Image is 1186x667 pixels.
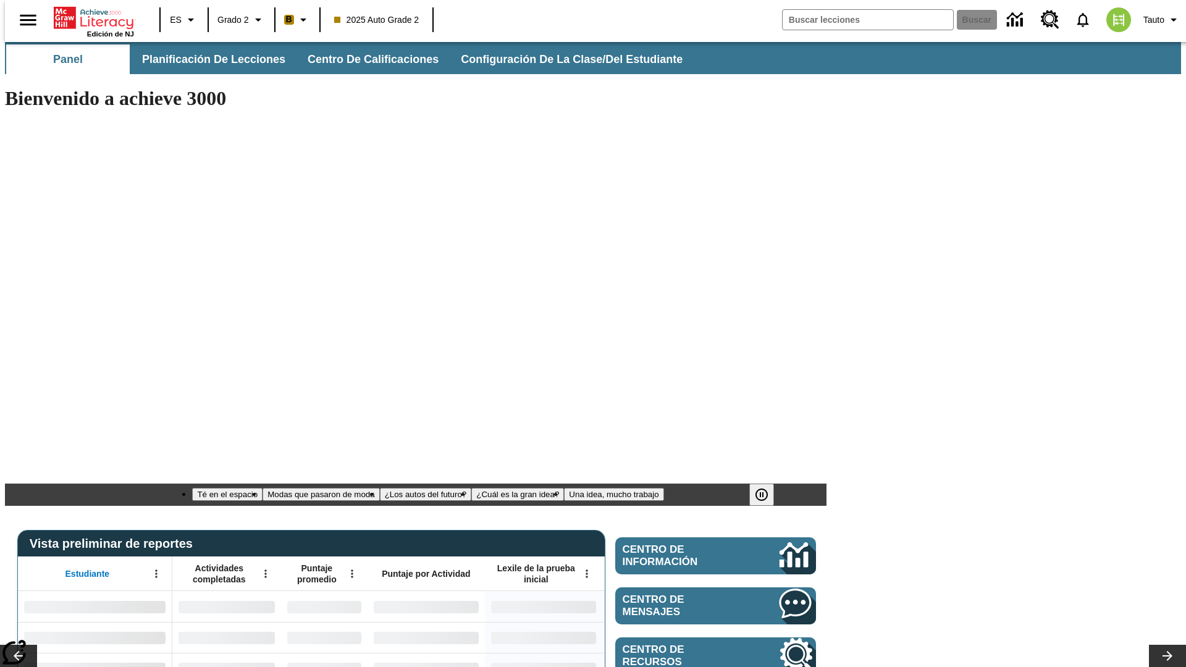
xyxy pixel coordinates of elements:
[623,594,742,618] span: Centro de mensajes
[53,52,83,67] span: Panel
[172,591,281,622] div: Sin datos,
[281,622,368,653] div: Sin datos,
[623,543,738,568] span: Centro de información
[380,488,472,501] button: Diapositiva 3 ¿Los autos del futuro?
[263,488,379,501] button: Diapositiva 2 Modas que pasaron de moda
[1138,9,1186,31] button: Perfil/Configuración
[615,537,816,574] a: Centro de información
[783,10,953,30] input: Buscar campo
[749,484,786,506] div: Pausar
[1067,4,1099,36] a: Notificaciones
[142,52,285,67] span: Planificación de lecciones
[615,587,816,624] a: Centro de mensajes
[5,44,694,74] div: Subbarra de navegación
[1149,645,1186,667] button: Carrusel de lecciones, seguir
[1143,14,1164,27] span: Tauto
[343,564,361,583] button: Abrir menú
[179,563,260,585] span: Actividades completadas
[54,4,134,38] div: Portada
[54,6,134,30] a: Portada
[6,44,130,74] button: Panel
[132,44,295,74] button: Planificación de lecciones
[298,44,448,74] button: Centro de calificaciones
[382,568,470,579] span: Puntaje por Actividad
[308,52,439,67] span: Centro de calificaciones
[281,591,368,622] div: Sin datos,
[217,14,249,27] span: Grado 2
[170,14,182,27] span: ES
[30,537,199,551] span: Vista preliminar de reportes
[5,42,1181,74] div: Subbarra de navegación
[65,568,110,579] span: Estudiante
[87,30,134,38] span: Edición de NJ
[172,622,281,653] div: Sin datos,
[256,564,275,583] button: Abrir menú
[451,44,692,74] button: Configuración de la clase/del estudiante
[471,488,564,501] button: Diapositiva 4 ¿Cuál es la gran idea?
[564,488,663,501] button: Diapositiva 5 Una idea, mucho trabajo
[164,9,204,31] button: Lenguaje: ES, Selecciona un idioma
[1106,7,1131,32] img: avatar image
[334,14,419,27] span: 2025 Auto Grade 2
[147,564,166,583] button: Abrir menú
[1099,4,1138,36] button: Escoja un nuevo avatar
[578,564,596,583] button: Abrir menú
[491,563,581,585] span: Lexile de la prueba inicial
[279,9,316,31] button: Boost El color de la clase es anaranjado claro. Cambiar el color de la clase.
[10,2,46,38] button: Abrir el menú lateral
[749,484,774,506] button: Pausar
[192,488,263,501] button: Diapositiva 1 Té en el espacio
[5,87,826,110] h1: Bienvenido a achieve 3000
[461,52,683,67] span: Configuración de la clase/del estudiante
[212,9,271,31] button: Grado: Grado 2, Elige un grado
[999,3,1033,37] a: Centro de información
[1033,3,1067,36] a: Centro de recursos, Se abrirá en una pestaña nueva.
[287,563,347,585] span: Puntaje promedio
[286,12,292,27] span: B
